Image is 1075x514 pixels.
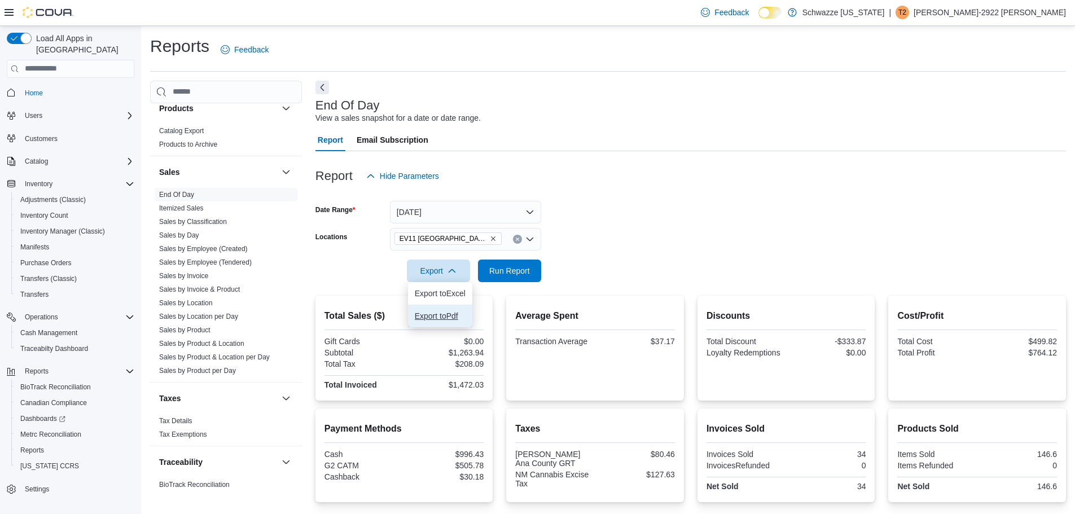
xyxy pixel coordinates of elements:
span: Home [25,89,43,98]
div: 146.6 [980,450,1057,459]
span: Settings [20,482,134,496]
div: Loyalty Redemptions [707,348,784,357]
a: Cash Management [16,326,82,340]
span: Export [414,260,463,282]
button: Sales [159,166,277,178]
button: Operations [2,309,139,325]
div: $80.46 [598,450,675,459]
span: Sales by Product per Day [159,366,236,375]
button: Traceability [279,455,293,469]
span: Catalog Export [159,126,204,135]
button: Traceability [159,456,277,468]
span: Report [318,129,343,151]
img: Cova [23,7,73,18]
h3: Products [159,103,194,114]
span: Home [20,86,134,100]
span: Cash Management [16,326,134,340]
div: Products [150,124,302,156]
div: NM Cannabis Excise Tax [515,470,593,488]
span: Users [20,109,134,122]
button: Settings [2,481,139,497]
strong: Net Sold [897,482,929,491]
button: Cash Management [11,325,139,341]
span: Traceabilty Dashboard [20,344,88,353]
button: Traceabilty Dashboard [11,341,139,357]
button: Reports [20,364,53,378]
button: Taxes [159,393,277,404]
div: $1,472.03 [406,380,484,389]
h3: Sales [159,166,180,178]
a: Feedback [696,1,753,24]
div: Total Discount [707,337,784,346]
span: Users [25,111,42,120]
div: Items Refunded [897,461,975,470]
div: $0.00 [406,337,484,346]
div: $37.17 [598,337,675,346]
h2: Discounts [707,309,866,323]
button: Reports [2,363,139,379]
button: BioTrack Reconciliation [11,379,139,395]
div: InvoicesRefunded [707,461,784,470]
a: Metrc Reconciliation [16,428,86,441]
span: Catalog [20,155,134,168]
div: $764.12 [980,348,1057,357]
h2: Cost/Profit [897,309,1057,323]
span: Settings [25,485,49,494]
button: Taxes [279,392,293,405]
div: Total Profit [897,348,975,357]
button: Sales [279,165,293,179]
h2: Taxes [515,422,675,436]
input: Dark Mode [758,7,782,19]
span: Sales by Classification [159,217,227,226]
span: End Of Day [159,190,194,199]
button: Export toExcel [408,282,472,305]
div: 34 [788,450,866,459]
span: Sales by Invoice & Product [159,285,240,294]
button: Customers [2,130,139,147]
div: $208.09 [406,359,484,368]
span: Sales by Location per Day [159,312,238,321]
div: 0 [788,461,866,470]
span: Canadian Compliance [16,396,134,410]
label: Locations [315,232,348,241]
div: $996.43 [406,450,484,459]
button: Manifests [11,239,139,255]
span: [US_STATE] CCRS [20,462,79,471]
span: BioTrack Reconciliation [16,380,134,394]
a: Manifests [16,240,54,254]
div: -$333.87 [788,337,866,346]
div: 34 [788,482,866,491]
button: Inventory [2,176,139,192]
a: Tax Details [159,417,192,425]
strong: Total Invoiced [324,380,377,389]
span: Adjustments (Classic) [20,195,86,204]
p: [PERSON_NAME]-2922 [PERSON_NAME] [914,6,1066,19]
a: Dashboards [11,411,139,427]
button: Operations [20,310,63,324]
div: Taxes [150,414,302,446]
div: Items Sold [897,450,975,459]
a: Dashboards [16,412,70,425]
span: Catalog [25,157,48,166]
button: Catalog [20,155,52,168]
div: $127.63 [598,470,675,479]
span: Manifests [20,243,49,252]
span: Products to Archive [159,140,217,149]
a: Sales by Product & Location per Day [159,353,270,361]
span: Email Subscription [357,129,428,151]
h3: Report [315,169,353,183]
span: Reports [16,443,134,457]
button: Open list of options [525,235,534,244]
button: Home [2,85,139,101]
div: Cash [324,450,402,459]
button: Purchase Orders [11,255,139,271]
h3: Traceability [159,456,203,468]
span: Metrc Reconciliation [20,430,81,439]
button: Products [279,102,293,115]
span: Sales by Location [159,298,213,307]
span: EV11 Las Cruces South Valley [394,232,502,245]
span: BioTrack Reconciliation [20,383,91,392]
div: Subtotal [324,348,402,357]
div: $499.82 [980,337,1057,346]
